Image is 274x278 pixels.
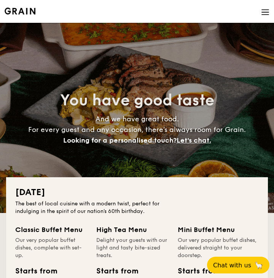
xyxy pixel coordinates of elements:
span: Chat with us [213,262,251,269]
div: Delight your guests with our light and tasty bite-sized treats. [96,237,168,259]
img: icon-hamburger-menu.db5d7e83.svg [261,8,269,16]
div: Mini Buffet Menu [178,224,259,235]
div: Our very popular buffet dishes, complete with set-up. [15,237,87,259]
a: Logotype [5,8,35,14]
img: Grain [5,8,35,14]
span: Let's chat. [177,136,211,145]
div: Our very popular buffet dishes, delivered straight to your doorstep. [178,237,259,259]
div: Starts from [15,265,48,277]
button: Chat with us🦙 [207,257,269,273]
div: Starts from [96,265,129,277]
div: The best of local cuisine with a modern twist, perfect for indulging in the spirit of our nation’... [15,200,161,215]
div: Starts from [178,265,215,277]
div: Classic Buffet Menu [15,224,87,235]
span: 🦙 [254,261,263,270]
h2: [DATE] [15,186,259,199]
div: High Tea Menu [96,224,168,235]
